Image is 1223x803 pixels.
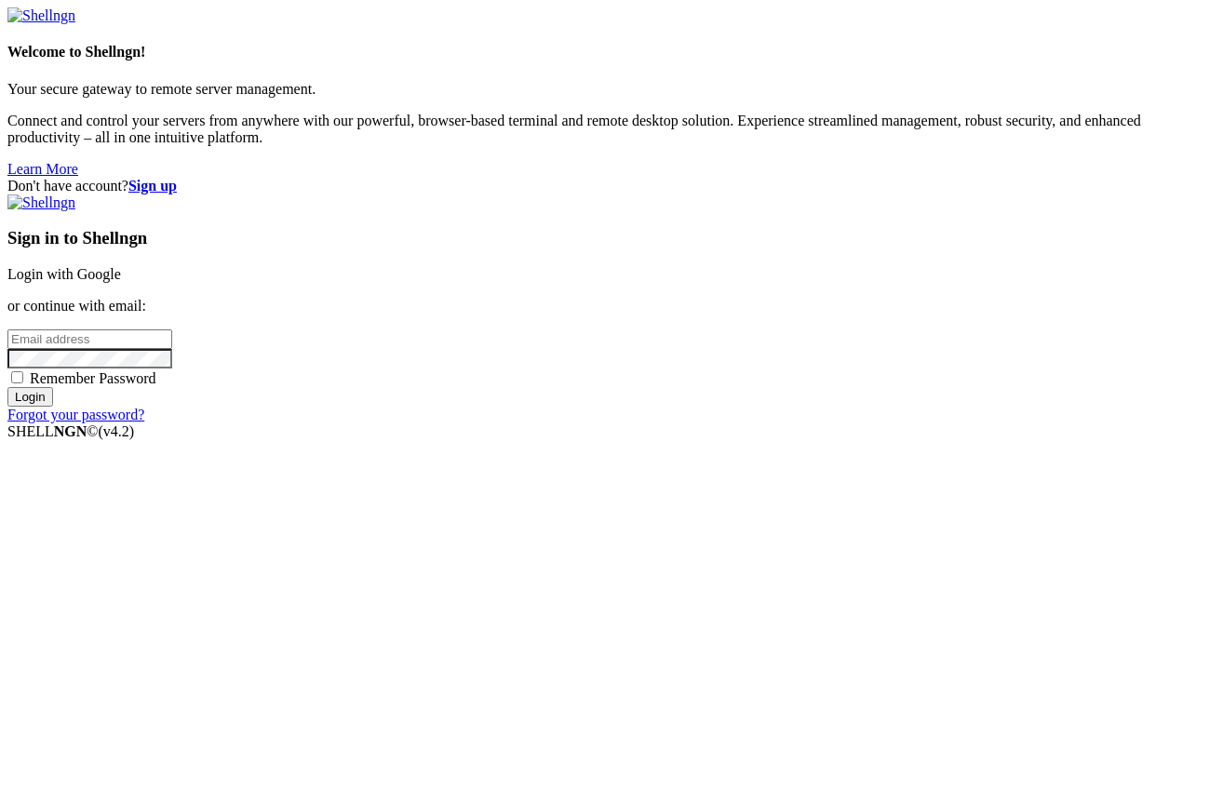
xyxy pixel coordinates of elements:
[128,178,177,194] a: Sign up
[7,178,1216,194] div: Don't have account?
[54,423,87,439] b: NGN
[7,266,121,282] a: Login with Google
[7,423,134,439] span: SHELL ©
[7,44,1216,60] h4: Welcome to Shellngn!
[7,298,1216,315] p: or continue with email:
[7,407,144,422] a: Forgot your password?
[7,81,1216,98] p: Your secure gateway to remote server management.
[7,387,53,407] input: Login
[7,194,75,211] img: Shellngn
[99,423,135,439] span: 4.2.0
[7,228,1216,248] h3: Sign in to Shellngn
[7,161,78,177] a: Learn More
[7,113,1216,146] p: Connect and control your servers from anywhere with our powerful, browser-based terminal and remo...
[7,7,75,24] img: Shellngn
[11,371,23,383] input: Remember Password
[7,329,172,349] input: Email address
[30,370,156,386] span: Remember Password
